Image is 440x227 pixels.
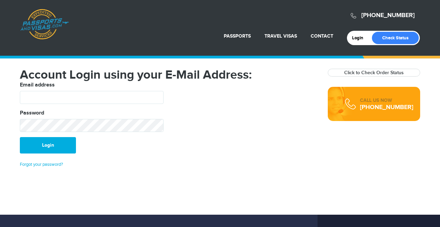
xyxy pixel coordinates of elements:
[344,70,404,76] a: Click to Check Order Status
[264,33,297,39] a: Travel Visas
[360,97,413,104] div: CALL US NOW
[20,162,63,167] a: Forgot your password?
[352,35,368,41] a: Login
[20,9,69,40] a: Passports & [DOMAIN_NAME]
[361,12,415,19] a: [PHONE_NUMBER]
[20,69,318,81] h1: Account Login using your E-Mail Address:
[360,104,413,111] div: [PHONE_NUMBER]
[224,33,251,39] a: Passports
[311,33,333,39] a: Contact
[20,81,55,89] label: Email address
[372,32,419,44] a: Check Status
[20,109,44,117] label: Password
[20,137,76,153] button: Login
